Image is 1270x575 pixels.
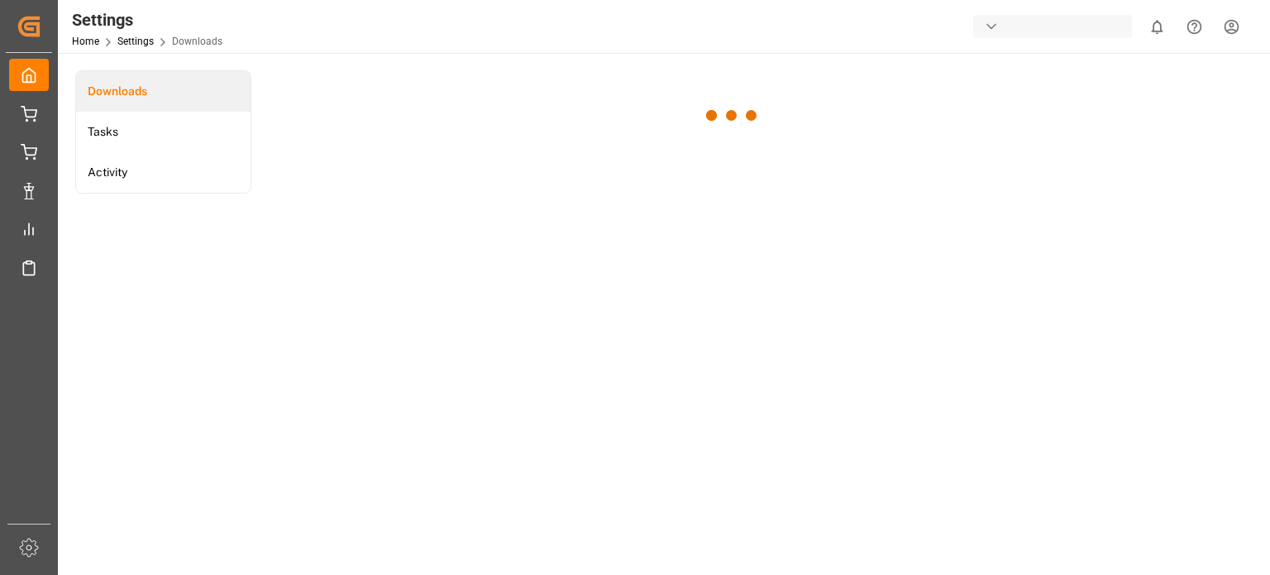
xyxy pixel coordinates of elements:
[76,71,251,112] a: Downloads
[72,7,222,32] div: Settings
[117,36,154,47] a: Settings
[1139,8,1176,46] button: show 0 new notifications
[1176,8,1213,46] button: Help Center
[72,36,99,47] a: Home
[76,152,251,193] a: Activity
[76,112,251,152] a: Tasks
